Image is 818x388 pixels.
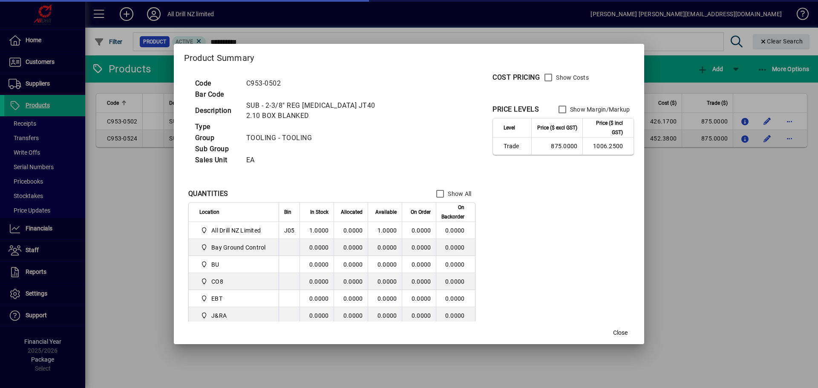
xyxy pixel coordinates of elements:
td: 0.0000 [334,307,368,324]
td: 0.0000 [300,239,334,256]
td: 875.0000 [531,138,582,155]
span: Location [199,207,219,217]
span: Level [504,123,515,132]
td: 0.0000 [300,290,334,307]
td: C953-0502 [242,78,397,89]
td: Sales Unit [191,155,242,166]
span: 0.0000 [412,227,431,234]
span: Bay Ground Control [211,243,266,252]
span: On Backorder [441,203,464,221]
span: Price ($ incl GST) [588,118,623,137]
span: Price ($ excl GST) [537,123,577,132]
span: All Drill NZ Limited [199,225,269,236]
span: Allocated [341,207,363,217]
td: J05 [279,222,300,239]
div: COST PRICING [493,72,540,83]
td: 0.0000 [436,222,475,239]
td: 0.0000 [436,239,475,256]
td: 0.0000 [436,307,475,324]
td: 1.0000 [368,222,402,239]
h2: Product Summary [174,44,645,69]
td: Description [191,100,242,121]
td: 0.0000 [436,290,475,307]
span: BU [211,260,219,269]
td: 0.0000 [436,256,475,273]
span: J&RA [199,310,269,321]
span: 0.0000 [412,295,431,302]
label: Show Costs [554,73,589,82]
td: 0.0000 [334,239,368,256]
span: CO8 [211,277,223,286]
span: CO8 [199,276,269,287]
td: EA [242,155,397,166]
span: On Order [411,207,431,217]
span: Available [375,207,397,217]
span: 0.0000 [412,312,431,319]
td: 0.0000 [368,273,402,290]
td: SUB - 2-3/8" REG [MEDICAL_DATA] JT40 2.10 BOX BLANKED [242,100,397,121]
td: 0.0000 [300,256,334,273]
span: EBT [199,293,269,304]
td: 0.0000 [436,273,475,290]
td: 0.0000 [300,273,334,290]
td: Code [191,78,242,89]
button: Close [607,325,634,341]
td: Type [191,121,242,132]
span: Trade [504,142,526,150]
span: All Drill NZ Limited [211,226,261,235]
td: 0.0000 [368,290,402,307]
td: Sub Group [191,144,242,155]
td: 0.0000 [368,239,402,256]
td: 1.0000 [300,222,334,239]
td: 0.0000 [368,307,402,324]
span: Bin [284,207,291,217]
div: PRICE LEVELS [493,104,539,115]
span: EBT [211,294,222,303]
td: TOOLING - TOOLING [242,132,397,144]
span: Close [613,328,628,337]
span: 0.0000 [412,278,431,285]
span: In Stock [310,207,328,217]
span: 0.0000 [412,244,431,251]
div: QUANTITIES [188,189,228,199]
td: 0.0000 [368,256,402,273]
label: Show All [446,190,471,198]
td: Bar Code [191,89,242,100]
td: 0.0000 [334,273,368,290]
td: Group [191,132,242,144]
span: 0.0000 [412,261,431,268]
td: 0.0000 [334,290,368,307]
span: J&RA [211,311,227,320]
td: 1006.2500 [582,138,634,155]
td: 0.0000 [334,222,368,239]
td: 0.0000 [334,256,368,273]
span: Bay Ground Control [199,242,269,253]
span: BU [199,259,269,270]
label: Show Margin/Markup [568,105,630,114]
td: 0.0000 [300,307,334,324]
